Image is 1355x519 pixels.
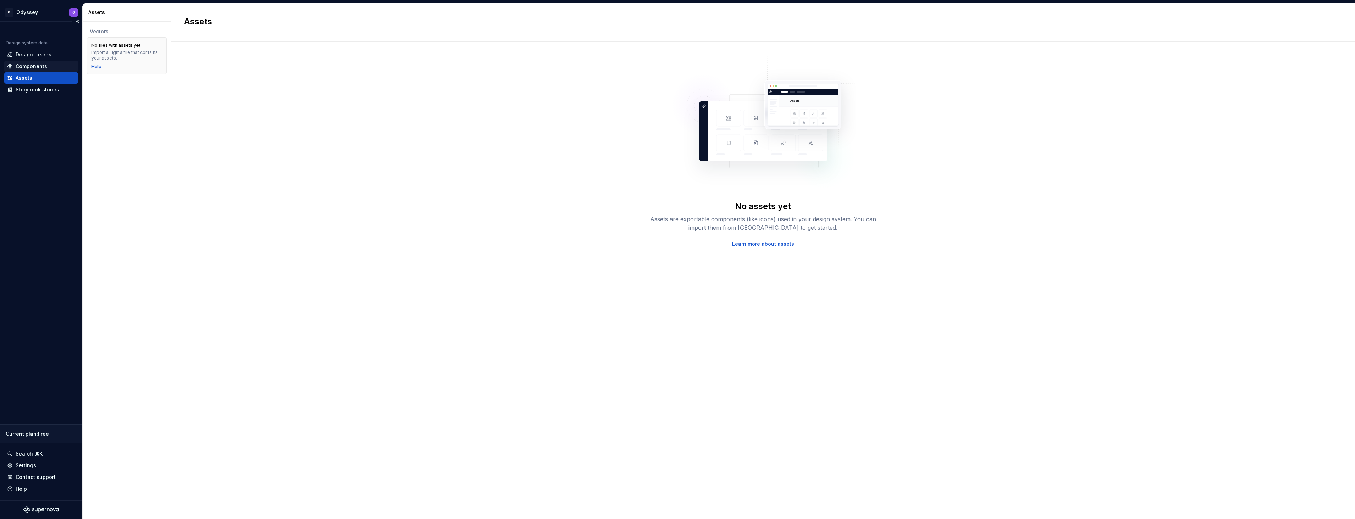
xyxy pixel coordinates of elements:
button: Help [4,483,78,495]
div: Storybook stories [16,86,59,93]
a: Components [4,61,78,72]
div: Contact support [16,474,56,481]
div: Design system data [6,40,48,46]
svg: Supernova Logo [23,506,59,513]
a: Settings [4,460,78,471]
div: No assets yet [735,201,791,212]
div: Assets [88,9,168,16]
div: Search ⌘K [16,450,43,457]
a: Storybook stories [4,84,78,95]
div: Assets are exportable components (like icons) used in your design system. You can import them fro... [650,215,877,232]
div: Settings [16,462,36,469]
div: Odyssey [16,9,38,16]
h2: Assets [184,16,1334,27]
button: OOdysseyG [1,5,81,20]
a: Help [91,64,101,69]
button: Search ⌘K [4,448,78,459]
button: Contact support [4,471,78,483]
div: Design tokens [16,51,51,58]
div: G [72,10,75,15]
div: Current plan : Free [6,430,77,437]
div: Help [16,485,27,492]
div: Import a Figma file that contains your assets. [91,50,162,61]
div: No files with assets yet [91,43,140,48]
a: Assets [4,72,78,84]
div: Assets [16,74,32,82]
a: Design tokens [4,49,78,60]
div: Vectors [90,28,164,35]
a: Learn more about assets [732,240,794,247]
button: Collapse sidebar [72,17,82,27]
div: Components [16,63,47,70]
div: O [5,8,13,17]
